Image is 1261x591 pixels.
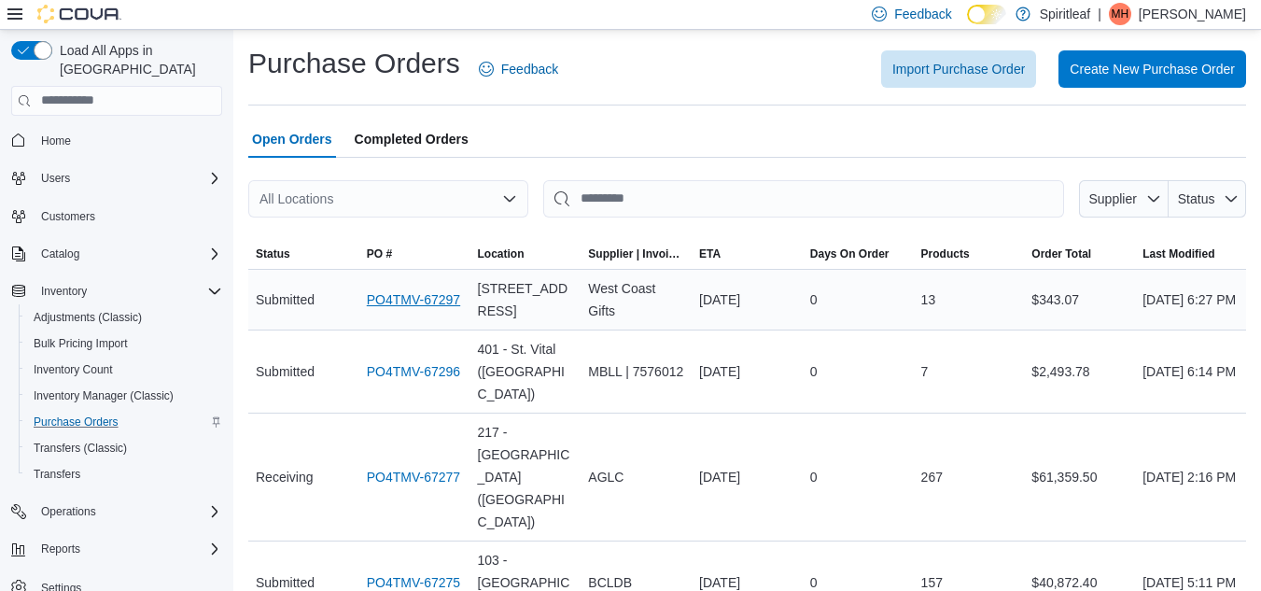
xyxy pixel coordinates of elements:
[4,241,230,267] button: Catalog
[4,278,230,304] button: Inventory
[37,5,121,23] img: Cova
[34,467,80,482] span: Transfers
[256,466,313,488] span: Receiving
[19,357,230,383] button: Inventory Count
[4,536,230,562] button: Reports
[19,409,230,435] button: Purchase Orders
[26,306,222,329] span: Adjustments (Classic)
[699,246,721,261] span: ETA
[478,246,525,261] span: Location
[26,411,222,433] span: Purchase Orders
[34,415,119,429] span: Purchase Orders
[41,246,79,261] span: Catalog
[26,359,120,381] a: Inventory Count
[26,411,126,433] a: Purchase Orders
[581,270,692,330] div: West Coast Gifts
[1089,191,1137,206] span: Supplier
[967,5,1006,24] input: Dark Mode
[4,499,230,525] button: Operations
[26,359,222,381] span: Inventory Count
[581,353,692,390] div: MBLL | 7576012
[894,5,951,23] span: Feedback
[34,362,113,377] span: Inventory Count
[471,50,566,88] a: Feedback
[1024,239,1135,269] button: Order Total
[892,60,1025,78] span: Import Purchase Order
[26,385,222,407] span: Inventory Manager (Classic)
[1178,191,1215,206] span: Status
[41,209,95,224] span: Customers
[501,60,558,78] span: Feedback
[41,542,80,556] span: Reports
[692,239,803,269] button: ETA
[921,360,929,383] span: 7
[881,50,1036,88] button: Import Purchase Order
[4,127,230,154] button: Home
[1024,353,1135,390] div: $2,493.78
[26,332,222,355] span: Bulk Pricing Import
[581,458,692,496] div: AGLC
[34,388,174,403] span: Inventory Manager (Classic)
[248,45,460,82] h1: Purchase Orders
[256,360,315,383] span: Submitted
[34,538,222,560] span: Reports
[26,437,134,459] a: Transfers (Classic)
[914,239,1025,269] button: Products
[1135,458,1246,496] div: [DATE] 2:16 PM
[4,203,230,230] button: Customers
[26,463,222,485] span: Transfers
[34,500,222,523] span: Operations
[692,458,803,496] div: [DATE]
[34,129,222,152] span: Home
[1058,50,1246,88] button: Create New Purchase Order
[34,205,103,228] a: Customers
[19,435,230,461] button: Transfers (Classic)
[4,165,230,191] button: Users
[1135,281,1246,318] div: [DATE] 6:27 PM
[581,239,692,269] button: Supplier | Invoice Number
[921,466,943,488] span: 267
[26,306,149,329] a: Adjustments (Classic)
[1109,3,1131,25] div: Matthew H
[810,360,818,383] span: 0
[34,243,222,265] span: Catalog
[41,284,87,299] span: Inventory
[1142,246,1214,261] span: Last Modified
[921,288,936,311] span: 13
[252,120,332,158] span: Open Orders
[34,130,78,152] a: Home
[34,336,128,351] span: Bulk Pricing Import
[692,353,803,390] div: [DATE]
[478,338,574,405] span: 401 - St. Vital ([GEOGRAPHIC_DATA])
[34,280,222,303] span: Inventory
[588,246,684,261] span: Supplier | Invoice Number
[1024,281,1135,318] div: $343.07
[248,239,359,269] button: Status
[34,500,104,523] button: Operations
[52,41,222,78] span: Load All Apps in [GEOGRAPHIC_DATA]
[41,134,71,148] span: Home
[19,383,230,409] button: Inventory Manager (Classic)
[367,246,392,261] span: PO #
[367,466,460,488] a: PO4TMV-67277
[367,288,460,311] a: PO4TMV-67297
[478,421,574,533] span: 217 - [GEOGRAPHIC_DATA] ([GEOGRAPHIC_DATA])
[1031,246,1091,261] span: Order Total
[367,360,460,383] a: PO4TMV-67296
[34,167,222,190] span: Users
[359,239,470,269] button: PO #
[921,246,970,261] span: Products
[41,171,70,186] span: Users
[1135,239,1246,269] button: Last Modified
[1139,3,1246,25] p: [PERSON_NAME]
[810,246,890,261] span: Days On Order
[1169,180,1246,218] button: Status
[1079,180,1169,218] button: Supplier
[19,304,230,331] button: Adjustments (Classic)
[355,120,469,158] span: Completed Orders
[26,332,135,355] a: Bulk Pricing Import
[19,331,230,357] button: Bulk Pricing Import
[41,504,96,519] span: Operations
[34,538,88,560] button: Reports
[34,280,94,303] button: Inventory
